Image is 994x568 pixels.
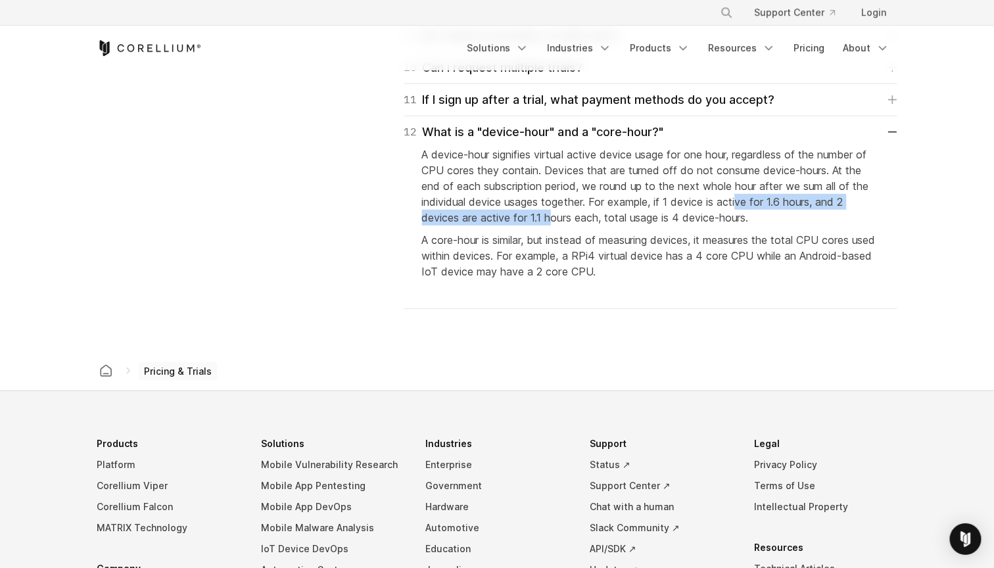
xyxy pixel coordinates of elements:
[425,454,569,475] a: Enterprise
[404,91,774,109] div: If I sign up after a trial, what payment methods do you accept?
[704,1,897,25] div: Navigation Menu
[404,123,663,141] div: What is a "device-hour" and a "core-hour?"
[459,37,897,60] div: Navigation Menu
[425,538,569,559] a: Education
[949,523,981,555] div: Open Intercom Messenger
[715,1,738,25] button: Search
[262,454,405,475] a: Mobile Vulnerability Research
[97,496,241,517] a: Corellium Falcon
[753,496,897,517] a: Intellectual Property
[97,454,241,475] a: Platform
[590,454,733,475] a: Status ↗
[425,475,569,496] a: Government
[786,37,832,60] a: Pricing
[97,517,241,538] a: MATRIX Technology
[262,517,405,538] a: Mobile Malware Analysis
[590,517,733,538] a: Slack Community ↗
[95,362,118,380] a: Corellium home
[539,37,619,60] a: Industries
[851,1,897,25] a: Login
[404,91,897,109] a: 11If I sign up after a trial, what payment methods do you accept?
[835,37,897,60] a: About
[459,37,536,60] a: Solutions
[404,123,417,141] span: 12
[97,475,241,496] a: Corellium Viper
[97,41,202,57] a: Corellium Home
[753,454,897,475] a: Privacy Policy
[139,362,218,381] span: Pricing & Trials
[590,538,733,559] a: API/SDK ↗
[590,475,733,496] a: Support Center ↗
[700,37,783,60] a: Resources
[404,91,417,109] span: 11
[590,496,733,517] a: Chat with a human
[262,475,405,496] a: Mobile App Pentesting
[262,496,405,517] a: Mobile App DevOps
[262,538,405,559] a: IoT Device DevOps
[753,475,897,496] a: Terms of Use
[422,232,879,279] p: A core-hour is similar, but instead of measuring devices, it measures the total CPU cores used wi...
[744,1,845,25] a: Support Center
[622,37,698,60] a: Products
[422,147,879,225] p: A device-hour signifies virtual active device usage for one hour, regardless of the number of CPU...
[425,496,569,517] a: Hardware
[425,517,569,538] a: Automotive
[404,123,897,141] a: 12What is a "device-hour" and a "core-hour?"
